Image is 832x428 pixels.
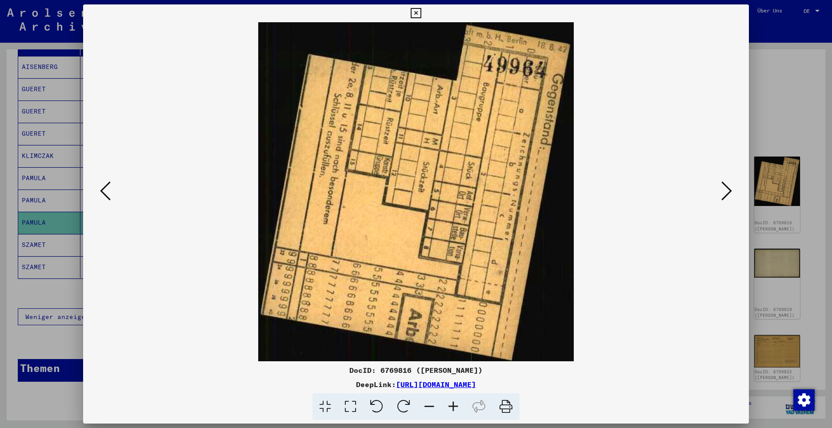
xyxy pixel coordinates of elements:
div: DocID: 6769816 ([PERSON_NAME]) [83,365,749,376]
img: 002.jpg [113,22,719,361]
img: Zustimmung ändern [793,389,815,411]
div: DeepLink: [83,379,749,390]
a: [URL][DOMAIN_NAME] [396,380,476,389]
div: Zustimmung ändern [793,389,814,410]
